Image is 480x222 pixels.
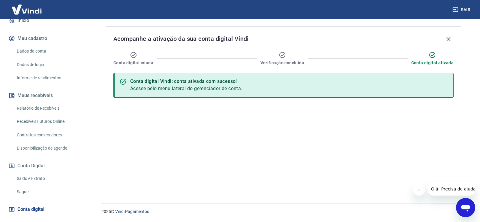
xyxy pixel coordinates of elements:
button: Sair [451,4,473,15]
span: Olá! Precisa de ajuda? [4,4,50,9]
span: Conta digital ativada [411,60,454,66]
a: Conta digital [7,203,82,216]
span: Acompanhe a ativação da sua conta digital Vindi [113,34,249,44]
a: Disponibilização de agenda [14,142,82,154]
a: Dados de login [14,59,82,71]
a: Dados da conta [14,45,82,57]
iframe: Fechar mensagem [413,184,425,196]
span: Conta digital [17,205,44,214]
button: Meu cadastro [7,32,82,45]
div: Conta digital Vindi: conta ativada com sucesso! [130,78,242,85]
button: Meus recebíveis [7,89,82,102]
a: Saque [14,186,82,198]
a: Informe de rendimentos [14,72,82,84]
iframe: Mensagem da empresa [427,182,475,196]
span: Verificação concluída [260,60,304,66]
iframe: Botão para abrir a janela de mensagens [456,198,475,217]
a: Início [7,14,82,27]
a: Recebíveis Futuros Online [14,115,82,128]
img: Vindi [7,0,46,19]
a: Contratos com credores [14,129,82,141]
a: Vindi Pagamentos [115,209,149,214]
a: Relatório de Recebíveis [14,102,82,114]
span: Acesse pelo menu lateral do gerenciador de conta. [130,86,242,91]
p: 2025 © [101,208,466,215]
span: Conta digital criada [113,60,153,66]
a: Saldo e Extrato [14,172,82,185]
button: Conta Digital [7,159,82,172]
